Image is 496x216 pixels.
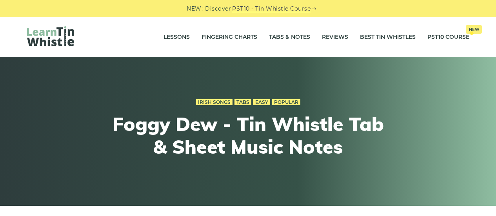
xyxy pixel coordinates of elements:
[234,99,251,105] a: Tabs
[196,99,233,105] a: Irish Songs
[272,99,300,105] a: Popular
[427,27,469,47] a: PST10 CourseNew
[466,25,482,34] span: New
[104,113,392,158] h1: Foggy Dew - Tin Whistle Tab & Sheet Music Notes
[322,27,348,47] a: Reviews
[27,26,74,46] img: LearnTinWhistle.com
[269,27,310,47] a: Tabs & Notes
[164,27,190,47] a: Lessons
[202,27,257,47] a: Fingering Charts
[253,99,270,105] a: Easy
[360,27,416,47] a: Best Tin Whistles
